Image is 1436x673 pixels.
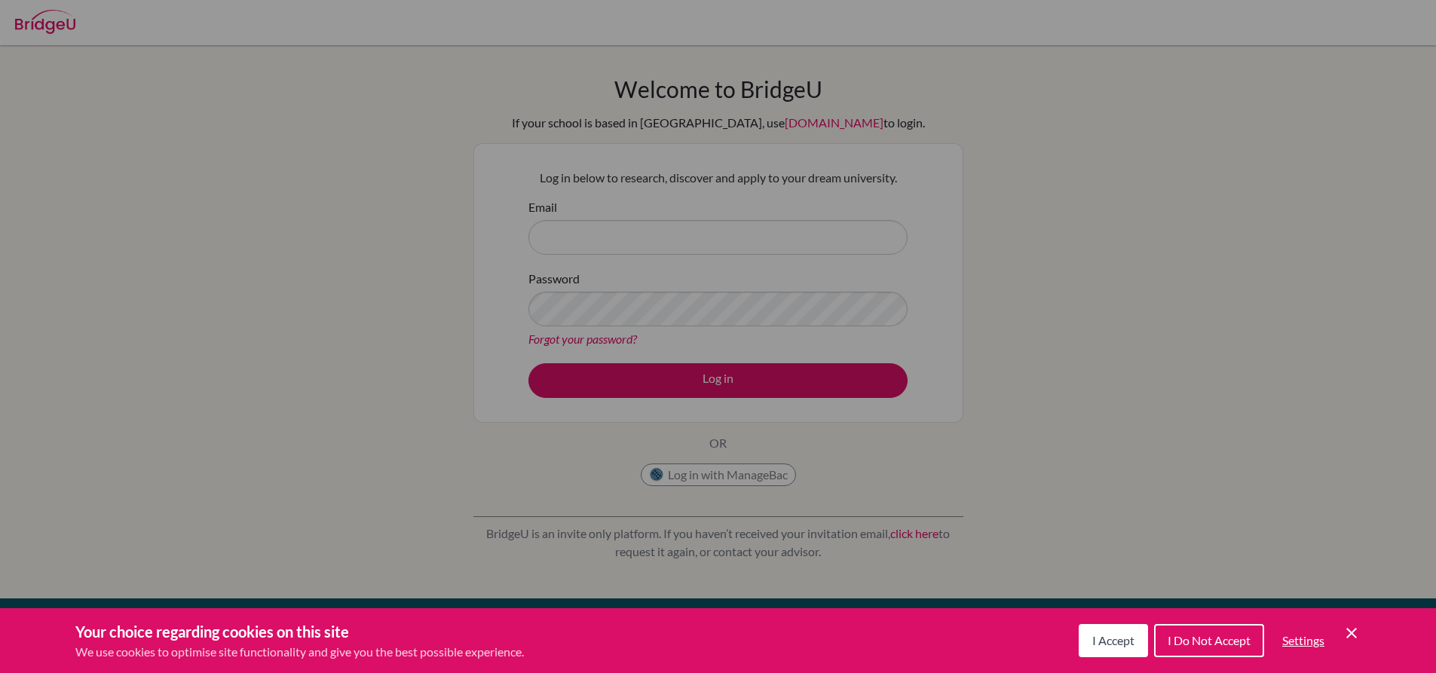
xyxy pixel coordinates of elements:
[1270,626,1336,656] button: Settings
[75,643,524,661] p: We use cookies to optimise site functionality and give you the best possible experience.
[1343,624,1361,642] button: Save and close
[1168,633,1251,647] span: I Do Not Accept
[75,620,524,643] h3: Your choice regarding cookies on this site
[1092,633,1134,647] span: I Accept
[1079,624,1148,657] button: I Accept
[1154,624,1264,657] button: I Do Not Accept
[1282,633,1324,647] span: Settings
